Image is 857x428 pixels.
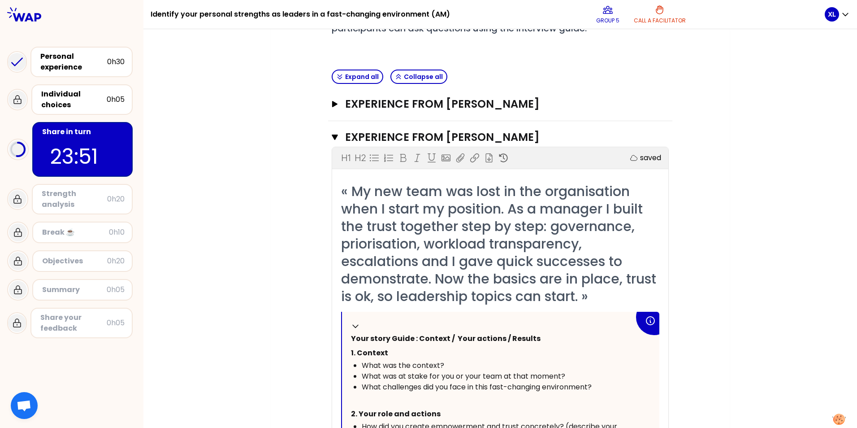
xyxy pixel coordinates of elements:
span: What challenges did you face in this fast-changing environment? [362,382,592,392]
h3: Experience from [PERSON_NAME] [345,97,639,111]
div: 0h05 [107,94,125,105]
p: Group 5 [596,17,619,24]
div: 0h05 [107,284,125,295]
p: H1 [341,152,351,164]
span: Your story Guide : Context / Your actions / Results [351,333,541,344]
button: Experience from [PERSON_NAME] [332,97,669,111]
div: Summary [42,284,107,295]
div: Personal experience [40,51,107,73]
span: 1. Context [351,348,388,358]
button: Group 5 [593,1,623,28]
button: Expand all [332,70,383,84]
div: Share your feedback [40,312,107,334]
button: Collapse all [390,70,447,84]
button: Experience from [PERSON_NAME] [332,130,669,144]
p: 23:51 [50,141,115,172]
p: H2 [355,152,366,164]
div: 0h05 [107,318,125,328]
div: Open chat [11,392,38,419]
div: Share in turn [42,127,125,137]
p: saved [640,153,661,163]
div: 0h30 [107,57,125,67]
p: XL [828,10,836,19]
div: 0h10 [109,227,125,238]
div: 0h20 [107,256,125,266]
div: Break ☕️ [42,227,109,238]
span: 2. Your role and actions [351,409,441,419]
h3: Experience from [PERSON_NAME] [345,130,638,144]
div: Objectives [42,256,107,266]
div: Strength analysis [42,188,107,210]
div: 0h20 [107,194,125,205]
button: XL [825,7,850,22]
div: Individual choices [41,89,107,110]
span: What was the context? [362,360,444,371]
span: « My new team was lost in the organisation when I start my position. As a manager I built the tru... [341,182,660,306]
button: Call a facilitator [630,1,689,28]
span: What was at stake for you or your team at that moment? [362,371,565,381]
p: Call a facilitator [634,17,686,24]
